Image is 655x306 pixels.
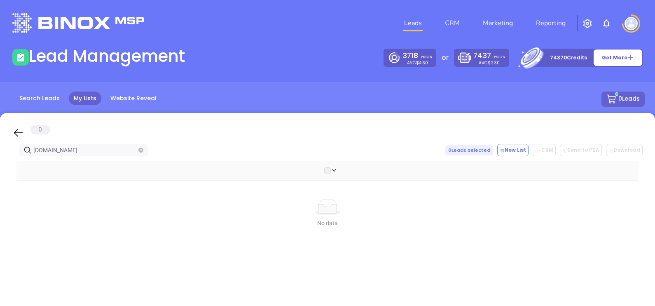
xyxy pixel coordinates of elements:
[582,19,592,28] img: iconSetting
[480,15,516,31] a: Marketing
[401,15,425,31] a: Leads
[473,51,491,61] span: 7437
[533,144,556,156] button: CRM
[550,54,587,62] p: 74370 Credits
[473,51,505,61] p: Leads
[533,15,569,31] a: Reporting
[23,219,632,228] div: No data
[593,49,643,66] button: Get More
[442,53,449,63] p: or
[601,19,611,28] img: iconNotification
[138,148,143,153] button: close-circle
[29,46,185,66] h1: Lead Management
[560,144,602,156] button: Send to PSA
[416,60,428,66] span: $4.60
[407,61,428,65] p: AVG
[479,61,500,65] p: AVG
[332,168,337,173] span: down
[14,92,65,105] a: Search Leads
[442,15,463,31] a: CRM
[105,92,161,105] a: Website Reveal
[69,92,101,105] a: My Lists
[445,145,493,155] span: 0 Leads Selected
[488,60,500,66] span: $2.30
[403,51,418,61] span: 3718
[403,51,432,61] p: Leads
[497,144,529,156] button: New List
[30,125,50,134] span: 0
[601,92,645,107] button: 0Leads
[625,17,638,30] img: user
[33,146,137,155] input: Search…
[606,144,643,156] button: Download
[12,13,144,33] img: logo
